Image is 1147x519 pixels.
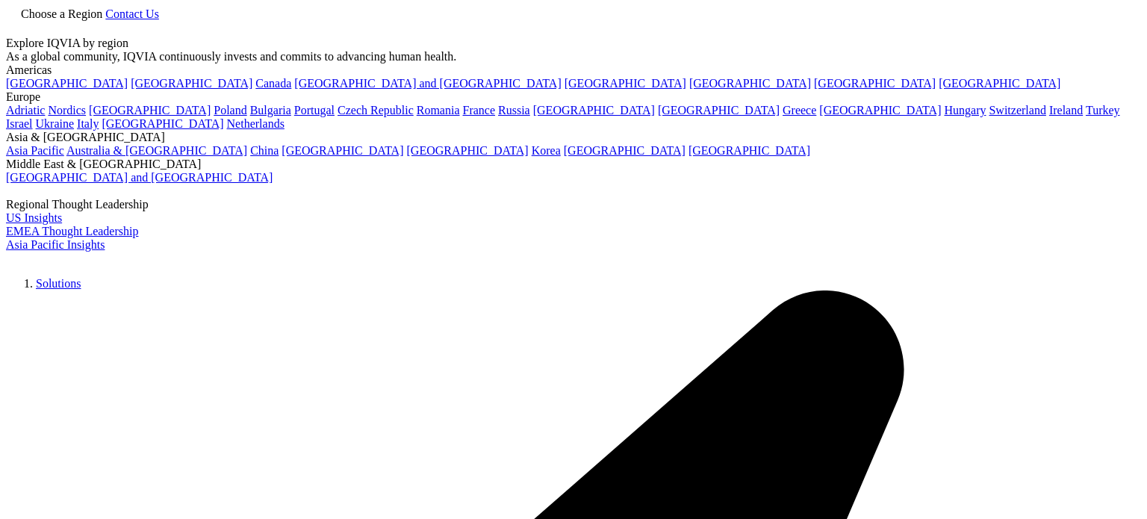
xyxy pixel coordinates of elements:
a: Switzerland [989,104,1045,116]
div: Europe [6,90,1141,104]
a: Russia [498,104,530,116]
a: EMEA Thought Leadership [6,225,138,237]
a: Ireland [1049,104,1083,116]
div: Explore IQVIA by region [6,37,1141,50]
a: [GEOGRAPHIC_DATA] [89,104,211,116]
div: As a global community, IQVIA continuously invests and commits to advancing human health. [6,50,1141,63]
div: Americas [6,63,1141,77]
a: Turkey [1086,104,1120,116]
a: Canada [255,77,291,90]
a: Asia Pacific Insights [6,238,105,251]
a: [GEOGRAPHIC_DATA] [407,144,529,157]
a: Romania [417,104,460,116]
a: Portugal [294,104,335,116]
a: [GEOGRAPHIC_DATA] [658,104,780,116]
a: [GEOGRAPHIC_DATA] [939,77,1060,90]
a: China [250,144,279,157]
span: Choose a Region [21,7,102,20]
a: Poland [214,104,246,116]
a: [GEOGRAPHIC_DATA] [565,77,686,90]
div: Middle East & [GEOGRAPHIC_DATA] [6,158,1141,171]
div: Asia & [GEOGRAPHIC_DATA] [6,131,1141,144]
a: Adriatic [6,104,45,116]
a: [GEOGRAPHIC_DATA] and [GEOGRAPHIC_DATA] [294,77,561,90]
a: Netherlands [227,117,285,130]
a: [GEOGRAPHIC_DATA] and [GEOGRAPHIC_DATA] [6,171,273,184]
a: Nordics [48,104,86,116]
a: Italy [77,117,99,130]
a: Korea [532,144,561,157]
a: Hungary [944,104,986,116]
a: [GEOGRAPHIC_DATA] [131,77,252,90]
a: US Insights [6,211,62,224]
a: Bulgaria [250,104,291,116]
a: [GEOGRAPHIC_DATA] [814,77,936,90]
a: Contact Us [105,7,159,20]
a: [GEOGRAPHIC_DATA] [282,144,403,157]
a: [GEOGRAPHIC_DATA] [102,117,223,130]
a: Greece [783,104,816,116]
a: Czech Republic [338,104,414,116]
a: Solutions [36,277,81,290]
a: Israel [6,117,33,130]
a: Australia & [GEOGRAPHIC_DATA] [66,144,247,157]
a: Ukraine [36,117,75,130]
a: [GEOGRAPHIC_DATA] [819,104,941,116]
a: [GEOGRAPHIC_DATA] [689,77,811,90]
a: [GEOGRAPHIC_DATA] [688,144,810,157]
a: Asia Pacific [6,144,64,157]
a: [GEOGRAPHIC_DATA] [533,104,655,116]
a: [GEOGRAPHIC_DATA] [564,144,686,157]
div: Regional Thought Leadership [6,198,1141,211]
a: France [463,104,496,116]
a: [GEOGRAPHIC_DATA] [6,77,128,90]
